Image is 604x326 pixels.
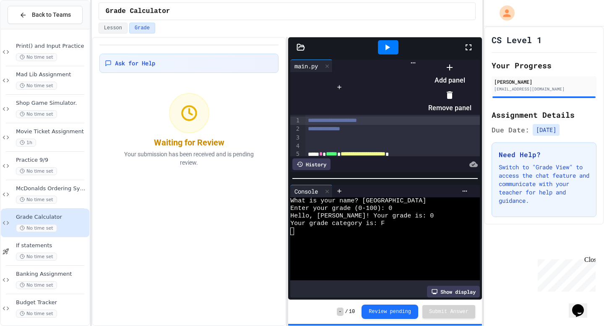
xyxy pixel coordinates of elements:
[569,292,596,318] iframe: chat widget
[290,187,322,196] div: Console
[362,305,418,319] button: Review pending
[99,23,128,34] button: Lesson
[8,6,83,24] button: Back to Teams
[32,10,71,19] span: Back to Teams
[427,286,480,298] div: Show display
[16,185,88,192] span: McDonalds Ordering System
[292,158,331,170] div: History
[428,60,471,87] li: Add panel
[492,60,596,71] h2: Your Progress
[16,100,88,107] span: Shop Game Simulator.
[492,109,596,121] h2: Assignment Details
[422,305,475,318] button: Submit Answer
[290,185,333,197] div: Console
[16,71,88,78] span: Mad Lib Assignment
[290,212,434,220] span: Hello, [PERSON_NAME]! Your grade is: 0
[533,124,560,136] span: [DATE]
[3,3,58,53] div: Chat with us now!Close
[129,23,155,34] button: Grade
[428,88,471,115] li: Remove panel
[106,6,170,16] span: Grade Calculator
[492,34,542,46] h1: CS Level 1
[16,214,88,221] span: Grade Calculator
[16,110,57,118] span: No time set
[337,308,343,316] span: -
[290,125,301,133] div: 2
[114,150,265,167] p: Your submission has been received and is pending review.
[499,163,589,205] p: Switch to "Grade View" to access the chat feature and communicate with your teacher for help and ...
[290,116,301,125] div: 1
[16,196,57,204] span: No time set
[499,150,589,160] h3: Need Help?
[491,3,517,23] div: My Account
[16,281,57,289] span: No time set
[290,150,301,158] div: 5
[16,310,57,318] span: No time set
[290,60,333,72] div: main.py
[16,271,88,278] span: Banking Assignment
[290,142,301,150] div: 4
[16,242,88,249] span: If statements
[494,78,594,85] div: [PERSON_NAME]
[16,167,57,175] span: No time set
[16,53,57,61] span: No time set
[494,86,594,92] div: [EMAIL_ADDRESS][DOMAIN_NAME]
[290,220,385,228] span: Your grade category is: F
[16,139,36,147] span: 1h
[290,62,322,70] div: main.py
[16,299,88,306] span: Budget Tracker
[16,224,57,232] span: No time set
[16,43,88,50] span: Print() and Input Practice
[429,308,469,315] span: Submit Answer
[290,197,426,205] span: What is your name? [GEOGRAPHIC_DATA]
[492,125,529,135] span: Due Date:
[534,256,596,292] iframe: chat widget
[115,59,155,67] span: Ask for Help
[16,128,88,135] span: Movie Ticket Assignment
[290,134,301,142] div: 3
[290,205,392,212] span: Enter your grade (0-100): 0
[349,308,355,315] span: 10
[16,82,57,90] span: No time set
[16,253,57,261] span: No time set
[16,157,88,164] span: Practice 9/9
[345,308,348,315] span: /
[154,137,224,148] div: Waiting for Review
